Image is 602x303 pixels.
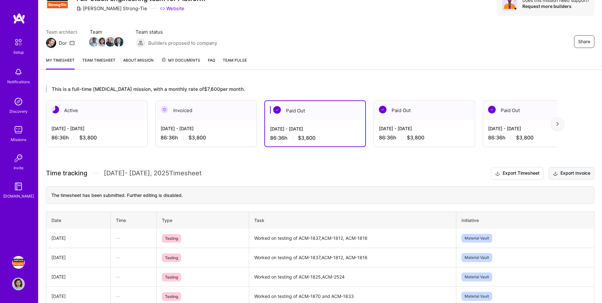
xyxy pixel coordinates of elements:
div: [DATE] - [DATE] [270,125,360,132]
span: $3,800 [407,134,424,141]
div: — [116,293,151,300]
span: Material Vault [461,292,492,301]
img: Team Member Avatar [114,37,123,47]
div: This is a full-time [MEDICAL_DATA] mission, with a monthly rate of $7,600 per month. [46,85,558,93]
th: Date [46,212,111,229]
a: FAQ [208,57,215,70]
div: [DATE] [51,254,105,261]
a: Team Member Avatar [106,37,115,47]
i: icon Download [495,170,500,177]
th: Initiative [456,212,594,229]
div: Invoiced [155,101,256,120]
img: Team Member Avatar [106,37,115,47]
span: Team architect [46,29,77,35]
td: Worked on testing of ACM-1837,ACM-1812, ACM-1816 [249,229,456,248]
span: $3,800 [189,134,206,141]
a: My timesheet [46,57,75,70]
img: Simpson Strong-Tie: Full-stack engineering team for Platform [12,256,25,269]
img: User Avatar [12,278,25,290]
a: Team Pulse [223,57,247,70]
span: Material Vault [461,253,492,262]
span: [DATE] - [DATE] , 2025 Timesheet [104,169,202,177]
i: icon CompanyGray [76,6,82,11]
div: 86:36 h [379,134,470,141]
div: Request more builders [522,3,589,9]
span: $3,800 [516,134,533,141]
button: Export Timesheet [491,167,544,180]
img: teamwork [12,124,25,136]
div: Invite [14,165,23,171]
span: Time tracking [46,169,87,177]
div: Dor [59,40,67,46]
img: Builders proposed to company [136,38,146,48]
div: [DATE] - [DATE] [161,125,251,132]
span: Builders proposed to company [148,40,217,46]
span: Material Vault [461,273,492,281]
span: Team Pulse [223,58,247,63]
span: My Documents [161,57,200,64]
a: Team timesheet [82,57,116,70]
img: setup [12,36,25,49]
div: 86:36 h [270,135,360,141]
div: [DATE] - [DATE] [51,125,142,132]
span: $3,800 [79,134,97,141]
td: Worked on testing of ACM-1837,ACM-1812, ACM-1816 [249,248,456,267]
a: Team Member Avatar [90,37,98,47]
img: Team Member Avatar [89,37,99,47]
div: [DATE] [51,235,105,241]
th: Time [111,212,157,229]
div: [DATE] - [DATE] [488,125,579,132]
a: About Mission [123,57,154,70]
div: Missions [11,136,26,143]
div: [DATE] [51,293,105,300]
th: Type [157,212,249,229]
img: right [556,122,559,126]
button: Share [574,35,594,48]
img: Team Member Avatar [97,37,107,47]
img: Team Architect [46,38,56,48]
span: Testing [162,292,181,301]
img: Invoiced [161,106,168,113]
div: [PERSON_NAME] Strong-Tie [76,5,147,12]
span: Team [90,29,123,35]
a: Team Member Avatar [98,37,106,47]
a: Website [160,5,184,12]
img: guide book [12,180,25,193]
span: Testing [162,273,181,281]
i: icon Download [553,170,558,177]
img: discovery [12,95,25,108]
div: — [116,254,151,261]
span: Share [578,38,590,45]
span: Testing [162,234,181,243]
i: icon Mail [69,40,75,45]
img: Active [51,106,59,113]
span: Team status [136,29,217,35]
img: Paid Out [273,106,281,114]
span: Testing [162,253,181,262]
a: User Avatar [10,278,26,290]
td: Worked on testing of ACM-1825,ACM-2524 [249,267,456,286]
div: Paid Out [374,101,475,120]
span: $3,800 [298,135,315,141]
button: Export Invoice [549,167,594,180]
img: Invite [12,152,25,165]
div: Paid Out [483,101,584,120]
img: Paid Out [488,106,496,113]
span: Material Vault [461,234,492,243]
div: — [116,273,151,280]
div: 86:36 h [51,134,142,141]
div: Active [46,101,147,120]
div: Paid Out [265,101,365,120]
a: My Documents [161,57,200,70]
div: 86:36 h [488,134,579,141]
img: logo [13,13,25,24]
div: — [116,235,151,241]
th: Task [249,212,456,229]
div: The timesheet has been submitted. Further editing is disabled. [46,186,594,204]
img: bell [12,66,25,78]
div: [DATE] [51,273,105,280]
div: [DOMAIN_NAME] [3,193,34,199]
div: Notifications [7,78,30,85]
a: Simpson Strong-Tie: Full-stack engineering team for Platform [10,256,26,269]
div: Setup [13,49,24,56]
